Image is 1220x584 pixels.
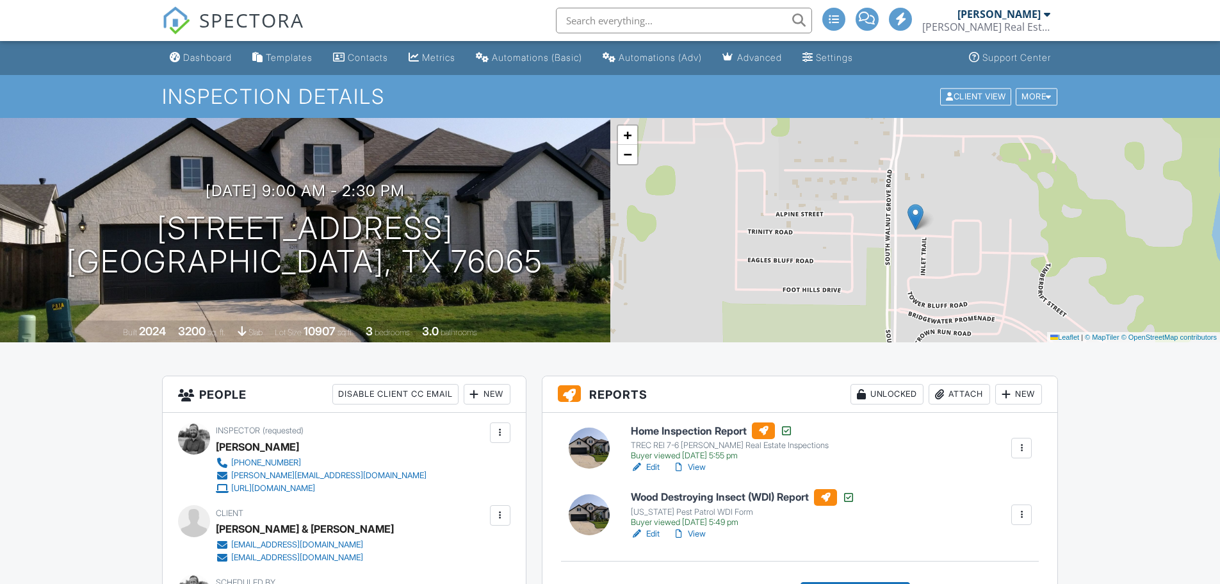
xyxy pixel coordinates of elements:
div: Settings [816,52,853,63]
span: bedrooms [375,328,410,337]
div: Metrics [422,52,455,63]
span: + [623,127,631,143]
a: Settings [797,46,858,70]
div: Contacts [348,52,388,63]
div: New [995,384,1042,405]
a: Zoom out [618,145,637,164]
a: Home Inspection Report TREC REI 7-6 [PERSON_NAME] Real Estate Inspections Buyer viewed [DATE] 5:5... [631,422,829,461]
h3: [DATE] 9:00 am - 2:30 pm [206,182,405,199]
div: TREC REI 7-6 [PERSON_NAME] Real Estate Inspections [631,440,829,451]
a: Zoom in [618,126,637,145]
a: Dashboard [165,46,237,70]
span: SPECTORA [199,6,304,33]
img: Marker [907,204,923,230]
div: [PERSON_NAME][EMAIL_ADDRESS][DOMAIN_NAME] [231,471,427,481]
a: View [672,528,706,540]
span: Client [216,508,243,518]
div: 3.0 [422,324,439,338]
h3: Reports [542,376,1058,413]
div: [EMAIL_ADDRESS][DOMAIN_NAME] [231,553,363,563]
span: sq. ft. [207,328,225,337]
a: Advanced [717,46,787,70]
div: Disable Client CC Email [332,384,459,405]
span: − [623,146,631,162]
a: Client View [939,91,1014,101]
a: [PERSON_NAME][EMAIL_ADDRESS][DOMAIN_NAME] [216,469,427,482]
div: [PERSON_NAME] [216,437,299,456]
span: bathrooms [441,328,477,337]
span: Built [123,328,137,337]
div: More [1016,88,1057,105]
a: Wood Destroying Insect (WDI) Report [US_STATE] Pest Patrol WDI Form Buyer viewed [DATE] 5:49 pm [631,489,855,528]
a: Leaflet [1050,333,1079,341]
h6: Wood Destroying Insect (WDI) Report [631,489,855,506]
div: Dashboard [183,52,232,63]
div: Advanced [737,52,782,63]
a: Support Center [964,46,1056,70]
a: Automations (Basic) [471,46,587,70]
div: 2024 [139,324,166,338]
div: [US_STATE] Pest Patrol WDI Form [631,507,855,517]
div: New [464,384,510,405]
img: The Best Home Inspection Software - Spectora [162,6,190,35]
span: (requested) [263,426,304,435]
a: © OpenStreetMap contributors [1121,333,1217,341]
div: Templates [266,52,313,63]
a: Metrics [403,46,460,70]
div: [EMAIL_ADDRESS][DOMAIN_NAME] [231,540,363,550]
h6: Home Inspection Report [631,422,829,439]
a: Automations (Advanced) [598,46,707,70]
a: Edit [631,528,660,540]
div: [PERSON_NAME] [957,8,1041,21]
h1: [STREET_ADDRESS] [GEOGRAPHIC_DATA], TX 76065 [67,212,543,279]
a: [EMAIL_ADDRESS][DOMAIN_NAME] [216,551,384,564]
a: © MapTiler [1085,333,1119,341]
div: 3200 [178,324,206,338]
input: Search everything... [556,8,812,33]
a: [PHONE_NUMBER] [216,456,427,469]
a: Edit [631,461,660,474]
div: Automations (Adv) [619,52,702,63]
div: Unlocked [850,384,923,405]
div: Support Center [982,52,1051,63]
a: SPECTORA [162,17,304,44]
div: Attach [929,384,990,405]
a: View [672,461,706,474]
h1: Inspection Details [162,85,1059,108]
div: 10907 [304,324,336,338]
span: Inspector [216,426,260,435]
div: [PERSON_NAME] & [PERSON_NAME] [216,519,394,538]
span: sq.ft. [338,328,354,337]
h3: People [163,376,526,413]
span: Lot Size [275,328,302,337]
span: | [1081,333,1083,341]
a: Contacts [328,46,393,70]
a: [EMAIL_ADDRESS][DOMAIN_NAME] [216,538,384,551]
div: Buyer viewed [DATE] 5:55 pm [631,451,829,461]
div: Automations (Basic) [492,52,582,63]
div: 3 [366,324,373,338]
div: Buyer viewed [DATE] 5:49 pm [631,517,855,528]
div: Cofer Real Estate Inspections, PLLC [922,21,1050,33]
div: Client View [940,88,1011,105]
div: [URL][DOMAIN_NAME] [231,483,315,494]
div: [PHONE_NUMBER] [231,458,301,468]
span: slab [248,328,263,337]
a: Templates [247,46,318,70]
a: [URL][DOMAIN_NAME] [216,482,427,495]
